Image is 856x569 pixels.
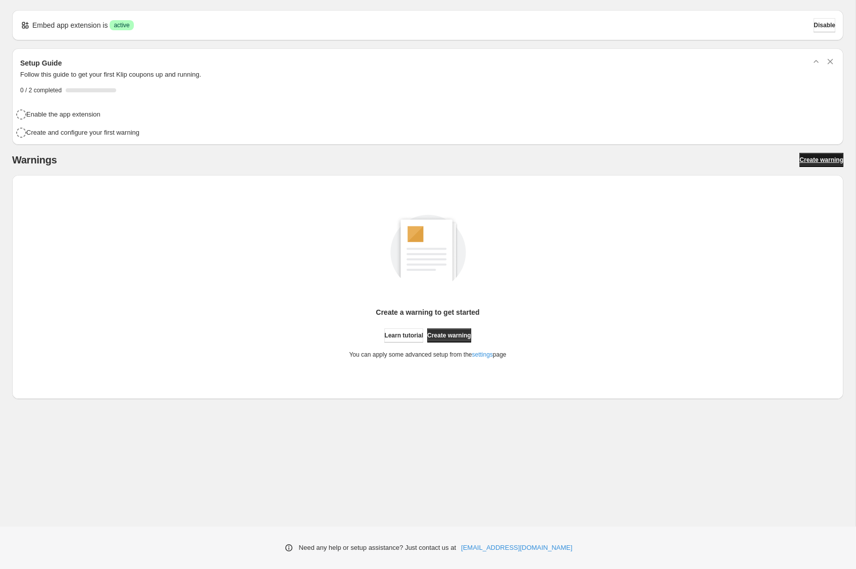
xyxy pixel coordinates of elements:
[376,307,479,317] p: Create a warning to get started
[20,70,835,80] p: Follow this guide to get your first Klip coupons up and running.
[26,128,139,138] h4: Create and configure your first warning
[799,156,843,164] span: Create warning
[814,18,835,32] button: Disable
[20,86,62,94] span: 0 / 2 completed
[427,331,471,339] span: Create warning
[427,328,471,343] a: Create warning
[32,20,108,30] p: Embed app extension is
[384,328,423,343] a: Learn tutorial
[461,543,572,553] a: [EMAIL_ADDRESS][DOMAIN_NAME]
[384,331,423,339] span: Learn tutorial
[20,58,62,68] h3: Setup Guide
[114,21,129,29] span: active
[799,153,843,167] a: Create warning
[814,21,835,29] span: Disable
[472,351,492,358] a: settings
[26,109,100,120] h4: Enable the app extension
[349,351,506,359] p: You can apply some advanced setup from the page
[12,154,57,166] h2: Warnings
